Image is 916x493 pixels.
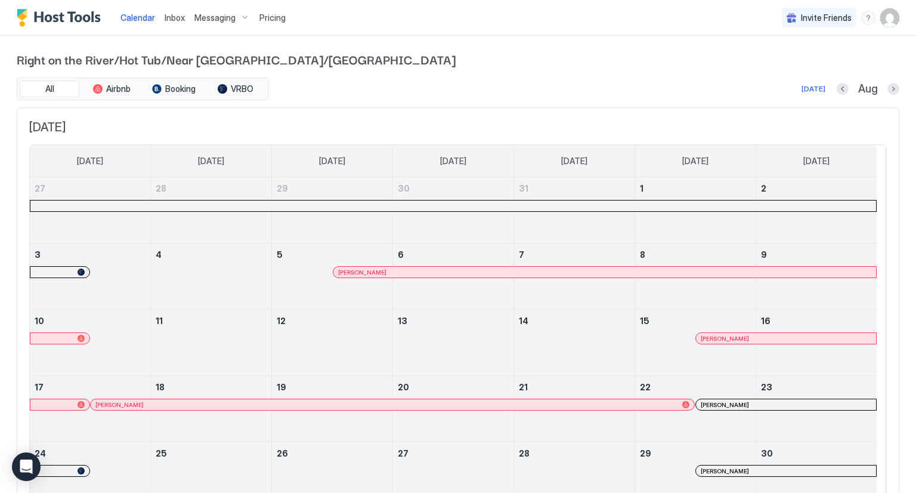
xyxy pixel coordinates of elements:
a: August 21, 2025 [514,376,635,398]
a: August 26, 2025 [272,442,392,464]
a: August 4, 2025 [151,244,271,266]
td: July 28, 2025 [151,177,272,244]
span: 15 [640,316,649,326]
span: 20 [398,382,409,392]
span: Right on the River/Hot Tub/Near [GEOGRAPHIC_DATA]/[GEOGRAPHIC_DATA] [17,50,899,68]
a: August 20, 2025 [393,376,513,398]
td: July 30, 2025 [393,177,514,244]
a: July 27, 2025 [30,177,150,199]
td: August 7, 2025 [513,244,635,310]
a: August 27, 2025 [393,442,513,464]
td: August 4, 2025 [151,244,272,310]
a: Saturday [791,145,841,177]
a: August 11, 2025 [151,310,271,332]
span: 28 [156,183,166,193]
td: July 31, 2025 [513,177,635,244]
div: [PERSON_NAME] [701,467,871,475]
td: July 27, 2025 [30,177,151,244]
span: 9 [761,249,767,260]
a: August 17, 2025 [30,376,150,398]
td: August 5, 2025 [272,244,393,310]
a: August 14, 2025 [514,310,635,332]
td: August 10, 2025 [30,310,151,376]
td: August 21, 2025 [513,376,635,442]
span: [PERSON_NAME] [701,467,749,475]
button: Airbnb [82,81,141,97]
span: 24 [35,448,46,458]
a: August 9, 2025 [756,244,877,266]
span: Pricing [259,13,286,23]
a: August 16, 2025 [756,310,877,332]
span: [PERSON_NAME] [701,401,749,409]
a: August 15, 2025 [635,310,756,332]
span: 18 [156,382,165,392]
a: Thursday [549,145,599,177]
span: 19 [277,382,286,392]
td: August 17, 2025 [30,376,151,442]
a: August 24, 2025 [30,442,150,464]
span: [DATE] [29,120,887,135]
td: August 6, 2025 [393,244,514,310]
a: July 31, 2025 [514,177,635,199]
span: 29 [277,183,288,193]
button: VRBO [206,81,265,97]
div: [DATE] [801,84,825,94]
a: August 29, 2025 [635,442,756,464]
a: August 18, 2025 [151,376,271,398]
button: All [20,81,79,97]
a: August 12, 2025 [272,310,392,332]
span: [DATE] [682,156,708,167]
span: 27 [398,448,409,458]
a: Calendar [120,11,155,24]
a: August 3, 2025 [30,244,150,266]
span: 25 [156,448,167,458]
td: August 18, 2025 [151,376,272,442]
span: 27 [35,183,45,193]
span: Calendar [120,13,155,23]
span: Invite Friends [801,13,852,23]
a: August 5, 2025 [272,244,392,266]
td: August 19, 2025 [272,376,393,442]
span: 1 [640,183,643,193]
a: August 19, 2025 [272,376,392,398]
a: Wednesday [428,145,478,177]
span: 13 [398,316,407,326]
a: August 23, 2025 [756,376,877,398]
span: 22 [640,382,651,392]
span: [DATE] [198,156,224,167]
td: August 11, 2025 [151,310,272,376]
div: menu [861,11,875,25]
td: August 14, 2025 [513,310,635,376]
a: August 8, 2025 [635,244,756,266]
span: [PERSON_NAME] [338,269,386,276]
span: 5 [277,249,283,260]
span: Messaging [194,13,236,23]
span: [DATE] [77,156,103,167]
a: July 30, 2025 [393,177,513,199]
span: [PERSON_NAME] [701,335,749,343]
span: 2 [761,183,766,193]
td: August 12, 2025 [272,310,393,376]
span: Aug [858,82,878,96]
span: 23 [761,382,772,392]
td: August 15, 2025 [635,310,756,376]
span: 3 [35,249,41,260]
td: August 8, 2025 [635,244,756,310]
span: 11 [156,316,163,326]
a: August 22, 2025 [635,376,756,398]
div: [PERSON_NAME] [701,401,871,409]
td: August 23, 2025 [756,376,877,442]
a: August 1, 2025 [635,177,756,199]
div: [PERSON_NAME] [95,401,689,409]
div: User profile [880,8,899,27]
span: 7 [519,249,524,260]
td: August 1, 2025 [635,177,756,244]
span: [DATE] [803,156,830,167]
td: August 20, 2025 [393,376,514,442]
div: tab-group [17,78,268,100]
td: August 9, 2025 [756,244,877,310]
span: 26 [277,448,288,458]
span: [DATE] [440,156,466,167]
button: [DATE] [800,82,827,96]
span: 21 [519,382,528,392]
